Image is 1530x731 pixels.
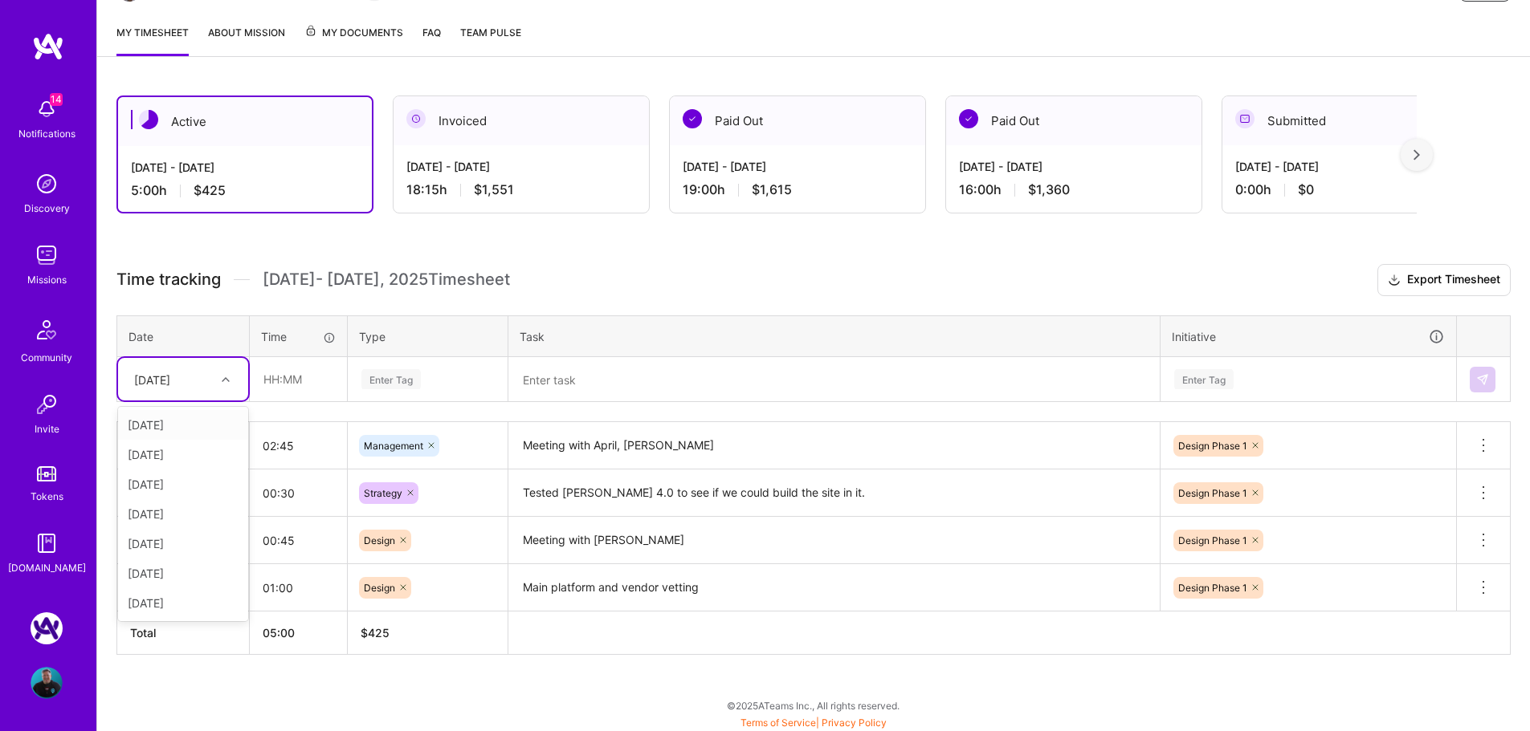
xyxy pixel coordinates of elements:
div: Enter Tag [361,367,421,392]
th: Total [117,611,250,655]
div: [DATE] [134,371,170,388]
div: © 2025 ATeams Inc., All rights reserved. [96,685,1530,725]
span: Time tracking [116,270,221,290]
a: User Avatar [27,667,67,699]
span: Design Phase 1 [1178,487,1247,499]
div: Paid Out [946,96,1202,145]
img: Community [27,311,66,349]
input: HH:MM [250,472,347,514]
img: teamwork [31,239,63,271]
img: Invoiced [406,109,426,128]
span: Management [364,440,423,452]
div: Submitted [1222,96,1478,145]
div: 5:00 h [131,182,359,199]
img: right [1414,149,1420,160]
input: HH:MM [250,567,347,609]
i: icon Chevron [222,376,230,384]
img: Submitted [1235,109,1255,128]
a: Team Pulse [460,24,521,56]
img: tokens [37,466,56,481]
div: Active [118,97,372,146]
div: Tokens [31,488,63,505]
span: $1,360 [1028,181,1070,198]
div: Missions [27,271,67,288]
img: Submit [1476,373,1489,386]
input: HH:MM [250,424,347,467]
span: $425 [194,182,226,199]
textarea: Tested [PERSON_NAME] 4.0 to see if we could build the site in it. [510,471,1158,515]
div: Time [261,328,336,345]
div: Invoiced [394,96,649,145]
span: $ 425 [361,626,390,640]
div: 0:00 h [1235,181,1465,198]
div: Community [21,349,72,366]
span: $0 [1298,181,1314,198]
textarea: Main platform and vendor vetting [510,566,1158,610]
span: Strategy [364,487,402,499]
img: Rent Parity: Team for leveling the playing field in the property management space [31,612,63,644]
span: My Documents [304,24,403,42]
img: logo [32,32,64,61]
a: Rent Parity: Team for leveling the playing field in the property management space [27,612,67,644]
span: Design Phase 1 [1178,582,1247,594]
button: Export Timesheet [1377,264,1511,296]
div: Discovery [24,200,70,217]
span: Design Phase 1 [1178,534,1247,546]
span: Design Phase 1 [1178,440,1247,452]
img: User Avatar [31,667,63,699]
div: 18:15 h [406,181,636,198]
img: Paid Out [683,109,702,128]
div: [DATE] - [DATE] [959,158,1189,175]
div: [DATE] - [DATE] [406,158,636,175]
div: Invite [35,420,59,437]
span: Design [364,534,395,546]
a: FAQ [422,24,441,56]
textarea: Meeting with [PERSON_NAME] [510,518,1158,562]
div: [DATE] - [DATE] [683,158,912,175]
th: Task [508,315,1161,357]
a: My Documents [304,24,403,56]
a: About Mission [208,24,285,56]
i: icon Download [1388,272,1401,289]
span: Design [364,582,395,594]
th: Date [117,315,250,357]
textarea: Meeting with April, [PERSON_NAME] [510,424,1158,468]
div: [DATE] [118,469,248,499]
div: [DATE] [118,588,248,618]
img: guide book [31,527,63,559]
div: [DATE] - [DATE] [1235,158,1465,175]
div: [DATE] [118,499,248,529]
div: [DOMAIN_NAME] [8,559,86,576]
a: Privacy Policy [822,717,887,729]
input: HH:MM [250,519,347,562]
div: Initiative [1172,327,1445,346]
div: 19:00 h [683,181,912,198]
img: discovery [31,168,63,200]
span: $1,615 [752,181,792,198]
a: Terms of Service [741,717,816,729]
div: [DATE] [118,410,248,440]
img: Active [139,110,158,129]
th: Type [348,315,508,357]
th: 05:00 [250,611,348,655]
span: $1,551 [474,181,514,198]
div: [DATE] [118,558,248,588]
a: My timesheet [116,24,189,56]
span: 14 [50,93,63,106]
img: bell [31,93,63,125]
div: 16:00 h [959,181,1189,198]
span: [DATE] - [DATE] , 2025 Timesheet [263,270,510,290]
img: Invite [31,388,63,420]
span: | [741,717,887,729]
div: [DATE] [118,440,248,469]
span: Team Pulse [460,26,521,39]
div: [DATE] - [DATE] [131,159,359,176]
img: Paid Out [959,109,978,128]
input: HH:MM [251,358,346,400]
div: Enter Tag [1174,367,1234,392]
div: Notifications [18,125,75,142]
div: [DATE] [118,529,248,558]
div: Paid Out [670,96,925,145]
